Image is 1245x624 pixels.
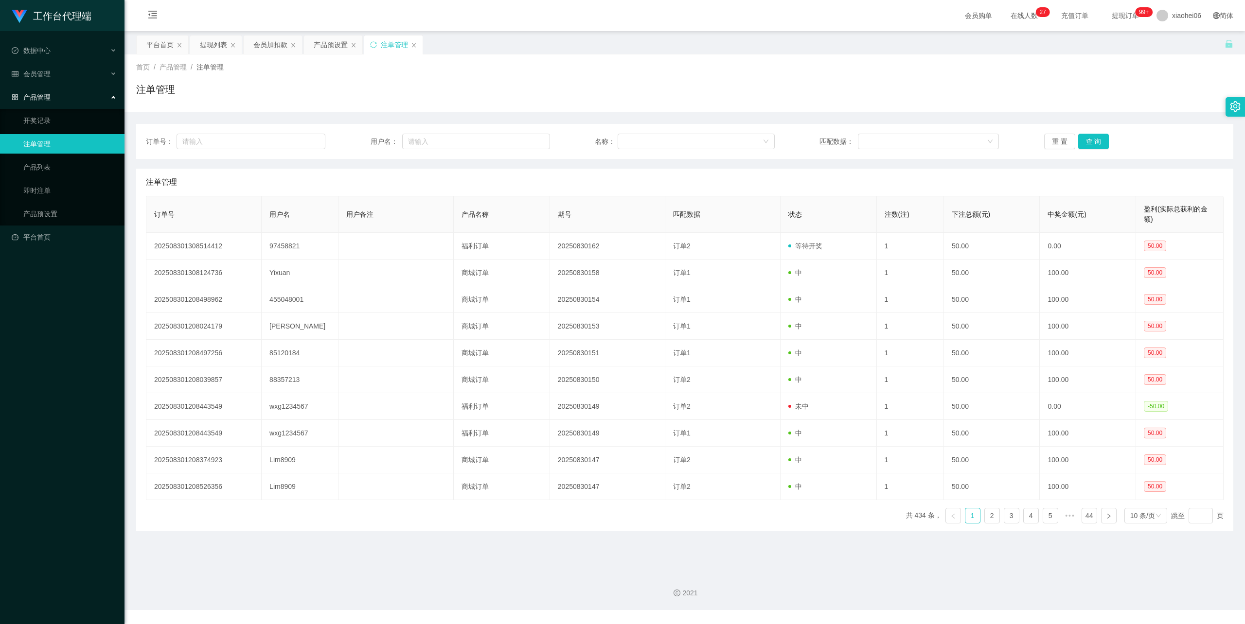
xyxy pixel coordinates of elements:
span: 订单2 [673,242,691,250]
td: 0.00 [1040,233,1136,260]
i: 图标: check-circle-o [12,47,18,54]
td: 100.00 [1040,447,1136,473]
span: 下注总额(元) [952,210,990,218]
td: 202508301208497256 [146,340,262,366]
i: 图标: copyright [674,589,680,596]
span: 中 [788,376,802,383]
i: 图标: down [987,139,993,145]
span: 产品名称 [462,210,489,218]
span: 用户备注 [346,210,373,218]
i: 图标: sync [370,41,377,48]
i: 图标: close [411,42,417,48]
h1: 注单管理 [136,82,175,97]
td: Lim8909 [262,473,338,500]
td: 商城订单 [454,260,550,286]
td: 1 [877,313,944,340]
i: 图标: unlock [1225,39,1233,48]
td: Yixuan [262,260,338,286]
td: 20250830151 [550,340,665,366]
span: 中奖金额(元) [1048,210,1086,218]
td: 100.00 [1040,473,1136,500]
td: 202508301208443549 [146,393,262,420]
div: 平台首页 [146,35,174,54]
div: 提现列表 [200,35,227,54]
i: 图标: close [290,42,296,48]
span: 订单2 [673,376,691,383]
span: ••• [1062,508,1078,523]
td: 202508301208498962 [146,286,262,313]
span: 状态 [788,210,802,218]
span: 首页 [136,63,150,71]
li: 1 [965,508,980,523]
td: 50.00 [944,233,1040,260]
a: 2 [985,508,999,523]
td: 88357213 [262,366,338,393]
li: 3 [1004,508,1019,523]
a: 开奖记录 [23,111,117,130]
td: 商城订单 [454,366,550,393]
td: wxg1234567 [262,393,338,420]
div: 跳至 页 [1171,508,1224,523]
td: 20250830154 [550,286,665,313]
a: 图标: dashboard平台首页 [12,227,117,247]
td: 202508301308514412 [146,233,262,260]
span: 订单2 [673,402,691,410]
li: 5 [1043,508,1058,523]
a: 注单管理 [23,134,117,154]
button: 查 询 [1078,134,1109,149]
span: 中 [788,349,802,357]
td: 商城订单 [454,447,550,473]
td: 50.00 [944,420,1040,447]
td: 50.00 [944,340,1040,366]
li: 4 [1023,508,1039,523]
span: 名称： [595,137,617,147]
a: 工作台代理端 [12,12,91,19]
span: 未中 [788,402,809,410]
td: 1 [877,473,944,500]
div: 产品预设置 [314,35,348,54]
td: 20250830150 [550,366,665,393]
td: 商城订单 [454,286,550,313]
i: 图标: close [177,42,182,48]
td: 0.00 [1040,393,1136,420]
span: 订单号： [146,137,177,147]
span: 在线人数 [1006,12,1043,19]
td: 1 [877,447,944,473]
span: 会员管理 [12,70,51,78]
span: 中 [788,429,802,437]
td: 100.00 [1040,340,1136,366]
p: 2 [1039,7,1043,17]
span: 订单1 [673,269,691,277]
span: 数据中心 [12,47,51,54]
span: 50.00 [1144,347,1166,358]
td: 福利订单 [454,420,550,447]
td: 20250830147 [550,473,665,500]
span: 中 [788,295,802,303]
span: 盈利(实际总获利的金额) [1144,205,1208,223]
a: 5 [1043,508,1058,523]
td: 202508301308124736 [146,260,262,286]
span: 50.00 [1144,321,1166,331]
span: 中 [788,322,802,330]
span: 匹配数据： [819,137,858,147]
td: 福利订单 [454,233,550,260]
span: 产品管理 [12,93,51,101]
li: 2 [984,508,1000,523]
i: 图标: table [12,70,18,77]
td: 商城订单 [454,313,550,340]
li: 下一页 [1101,508,1117,523]
td: 202508301208374923 [146,447,262,473]
td: 50.00 [944,366,1040,393]
span: 期号 [558,210,571,218]
li: 向后 5 页 [1062,508,1078,523]
td: 1 [877,340,944,366]
div: 会员加扣款 [253,35,287,54]
span: / [191,63,193,71]
td: 1 [877,366,944,393]
td: 455048001 [262,286,338,313]
td: 1 [877,233,944,260]
span: 中 [788,456,802,464]
i: 图标: down [763,139,769,145]
p: 7 [1043,7,1046,17]
td: 20250830147 [550,447,665,473]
